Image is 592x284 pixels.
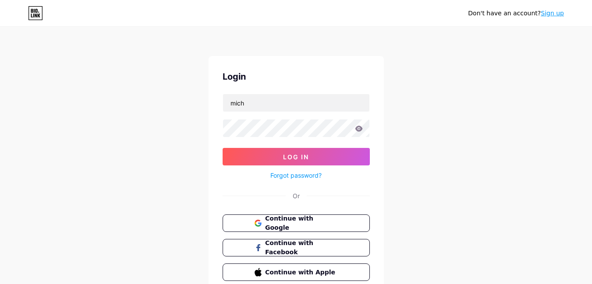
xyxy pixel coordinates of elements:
[223,214,370,232] button: Continue with Google
[265,238,337,257] span: Continue with Facebook
[265,214,337,232] span: Continue with Google
[283,153,309,161] span: Log In
[270,171,322,180] a: Forgot password?
[223,70,370,83] div: Login
[293,191,300,200] div: Or
[223,94,369,112] input: Username
[223,263,370,281] button: Continue with Apple
[223,239,370,256] button: Continue with Facebook
[541,10,564,17] a: Sign up
[265,268,337,277] span: Continue with Apple
[468,9,564,18] div: Don't have an account?
[223,148,370,165] button: Log In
